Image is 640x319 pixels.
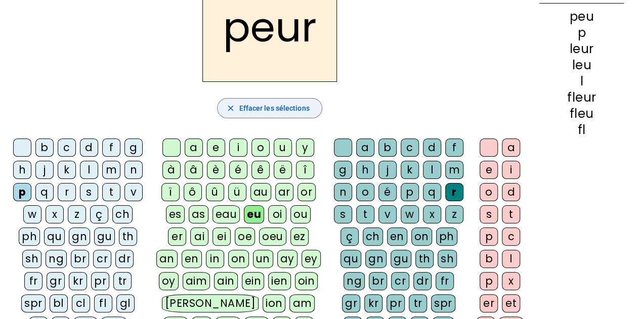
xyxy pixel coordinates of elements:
[539,59,624,71] div: leu
[250,183,271,201] div: au
[415,250,434,268] div: th
[71,250,89,268] div: br
[58,183,76,201] div: r
[46,250,67,268] div: ng
[480,294,498,312] div: er
[35,183,54,201] div: q
[289,294,315,312] div: am
[159,272,179,290] div: oy
[35,139,54,157] div: b
[206,183,224,201] div: û
[124,183,143,201] div: v
[124,139,143,157] div: g
[112,205,133,223] div: ch
[296,139,314,157] div: y
[387,227,407,246] div: en
[102,183,120,201] div: t
[502,205,520,223] div: t
[124,161,143,179] div: n
[206,250,224,268] div: in
[378,139,397,157] div: b
[423,161,441,179] div: l
[401,161,419,179] div: k
[113,272,132,290] div: tr
[23,205,41,223] div: w
[69,227,90,246] div: gn
[228,183,246,201] div: ü
[480,161,498,179] div: e
[274,139,292,157] div: u
[207,161,225,179] div: è
[80,139,98,157] div: d
[356,161,374,179] div: h
[259,227,286,246] div: oeu
[102,139,120,157] div: f
[162,294,259,312] div: [PERSON_NAME]
[413,272,432,290] div: dr
[502,161,520,179] div: i
[363,227,383,246] div: ch
[80,161,98,179] div: l
[480,272,498,290] div: p
[539,108,624,120] div: fleu
[364,294,382,312] div: kr
[228,250,249,268] div: on
[275,183,293,201] div: ar
[251,139,270,157] div: o
[217,98,322,118] button: Effacer les sélections
[539,43,624,55] div: leur
[80,183,98,201] div: s
[445,183,463,201] div: r
[162,161,181,179] div: à
[480,250,498,268] div: b
[502,227,520,246] div: c
[94,227,115,246] div: gu
[168,227,186,246] div: er
[185,139,203,157] div: a
[445,161,463,179] div: m
[401,205,419,223] div: w
[102,161,120,179] div: m
[423,183,441,201] div: q
[480,183,498,201] div: o
[409,294,427,312] div: tr
[212,205,240,223] div: eau
[93,250,111,268] div: cr
[90,205,108,223] div: ç
[334,183,352,201] div: n
[229,139,247,157] div: i
[436,272,454,290] div: fr
[190,227,208,246] div: ai
[161,183,180,201] div: ï
[334,161,352,179] div: g
[214,272,238,290] div: ain
[274,161,292,179] div: ë
[344,272,365,290] div: ng
[72,294,90,312] div: cl
[244,205,264,223] div: eu
[22,250,41,268] div: sh
[378,205,397,223] div: v
[378,161,397,179] div: j
[356,183,374,201] div: o
[438,250,457,268] div: sh
[212,227,231,246] div: ei
[69,272,87,290] div: kr
[58,139,76,157] div: c
[268,205,286,223] div: oi
[94,294,112,312] div: fl
[207,139,225,157] div: e
[539,27,624,39] div: p
[356,139,374,157] div: a
[184,183,202,201] div: ô
[235,227,255,246] div: oe
[24,272,42,290] div: fr
[502,139,520,157] div: a
[253,250,273,268] div: un
[50,294,68,312] div: bl
[401,183,419,201] div: p
[423,205,441,223] div: x
[263,294,286,312] div: ion
[296,161,314,179] div: î
[13,161,31,179] div: h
